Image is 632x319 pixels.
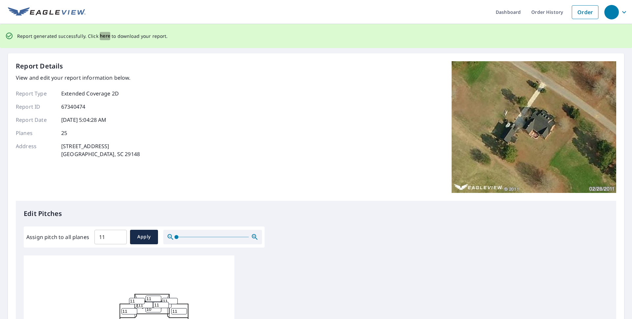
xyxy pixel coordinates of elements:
[452,61,616,193] img: Top image
[61,142,140,158] p: [STREET_ADDRESS] [GEOGRAPHIC_DATA], SC 29148
[61,116,107,124] p: [DATE] 5:04:28 AM
[130,230,158,244] button: Apply
[24,209,608,219] p: Edit Pitches
[135,233,153,241] span: Apply
[16,61,63,71] p: Report Details
[16,129,55,137] p: Planes
[8,7,86,17] img: EV Logo
[16,103,55,111] p: Report ID
[16,116,55,124] p: Report Date
[16,74,140,82] p: View and edit your report information below.
[61,90,119,97] p: Extended Coverage 2D
[16,142,55,158] p: Address
[572,5,598,19] a: Order
[26,233,89,241] label: Assign pitch to all planes
[61,129,67,137] p: 25
[61,103,85,111] p: 67340474
[17,32,168,40] p: Report generated successfully. Click to download your report.
[16,90,55,97] p: Report Type
[94,228,127,246] input: 00.0
[100,32,111,40] button: here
